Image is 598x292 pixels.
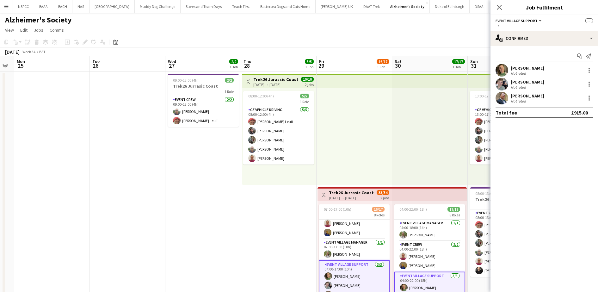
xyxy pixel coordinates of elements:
[230,65,238,69] div: 1 Job
[372,207,385,212] span: 16/17
[20,27,28,33] span: Edit
[358,0,385,13] button: DAAT Trek
[496,23,593,28] div: --:-- - --:--
[5,15,72,25] h1: Alzheimer's Society
[475,94,501,98] span: 13:00-17:00 (4h)
[496,109,517,116] div: Total fee
[470,106,541,165] app-card-role: GE Vehicle Driving5/513:00-17:00 (4h)[PERSON_NAME] Leuii[PERSON_NAME][PERSON_NAME][PERSON_NAME][P...
[329,196,374,200] div: [DATE] → [DATE]
[167,62,176,69] span: 27
[301,77,314,82] span: 10/10
[470,91,541,165] app-job-card: 13:00-17:00 (4h)5/51 RoleGE Vehicle Driving5/513:00-17:00 (4h)[PERSON_NAME] Leuii[PERSON_NAME][PE...
[394,241,465,272] app-card-role: Event Crew2/204:00-22:00 (18h)[PERSON_NAME][PERSON_NAME]
[316,0,358,13] button: [PERSON_NAME] UK
[91,62,100,69] span: 26
[305,59,314,64] span: 5/5
[92,59,100,64] span: Tue
[253,82,299,87] div: [DATE] → [DATE]
[447,207,460,212] span: 17/17
[39,49,46,54] div: BST
[377,65,389,69] div: 1 Job
[511,71,527,76] div: Not rated
[34,0,53,13] button: EAAA
[469,62,478,69] span: 31
[3,26,16,34] a: View
[255,0,316,13] button: Battersea Dogs and Cats Home
[496,18,538,23] span: Event Village Support
[319,239,390,260] app-card-role: Event Village Manager1/107:00-17:00 (10h)[PERSON_NAME]
[305,65,313,69] div: 1 Job
[18,26,30,34] a: Edit
[89,0,135,13] button: [GEOGRAPHIC_DATA]
[511,99,527,103] div: Not rated
[243,91,314,165] app-job-card: 08:00-12:00 (4h)5/51 RoleGE Vehicle Driving5/508:00-12:00 (4h)[PERSON_NAME] Leuii[PERSON_NAME][PE...
[229,59,238,64] span: 2/2
[430,0,470,13] button: Duke of Edinburgh
[173,78,199,83] span: 09:00-13:00 (4h)
[31,26,46,34] a: Jobs
[470,187,541,277] app-job-card: 08:00-13:00 (5h)6/6Trek26 Jurrasic Coast1 RoleEvent Crew6/608:00-13:00 (5h)[PERSON_NAME] Leuii[PE...
[168,74,239,127] app-job-card: 09:00-13:00 (4h)2/2Trek26 Jurrasic Coast1 RoleEvent Crew2/209:00-13:00 (4h)[PERSON_NAME][PERSON_N...
[5,27,14,33] span: View
[380,195,389,200] div: 2 jobs
[181,0,227,13] button: Stores and Team Days
[72,0,89,13] button: NAS
[511,79,544,85] div: [PERSON_NAME]
[511,65,544,71] div: [PERSON_NAME]
[324,207,351,212] span: 07:00-17:00 (10h)
[227,0,255,13] button: Teach First
[377,59,389,64] span: 16/17
[489,0,516,13] button: DSAA OCR
[394,220,465,241] app-card-role: Event Village Manager1/104:00-18:00 (14h)[PERSON_NAME]
[168,83,239,89] h3: Trek26 Jurrasic Coast
[243,62,251,69] span: 28
[470,0,489,13] button: DSAA
[470,209,541,277] app-card-role: Event Crew6/608:00-13:00 (5h)[PERSON_NAME] Leuii[PERSON_NAME][PERSON_NAME][PERSON_NAME][PERSON_NA...
[511,93,544,99] div: [PERSON_NAME]
[511,85,527,90] div: Not rated
[571,109,588,116] div: £915.00
[385,0,430,13] button: Alzheimer's Society
[244,59,251,64] span: Thu
[490,3,598,11] h3: Job Fulfilment
[490,31,598,46] div: Confirmed
[17,59,25,64] span: Mon
[319,59,324,64] span: Fri
[470,59,478,64] span: Sun
[248,94,274,98] span: 08:00-12:00 (4h)
[135,0,181,13] button: Muddy Dog Challenge
[168,59,176,64] span: Wed
[53,0,72,13] button: EACH
[253,77,299,82] h3: Trek26 Jurassic Coast
[47,26,66,34] a: Comms
[399,207,427,212] span: 04:00-22:00 (18h)
[377,190,389,195] span: 33/34
[225,89,234,94] span: 1 Role
[16,62,25,69] span: 25
[21,49,37,54] span: Week 34
[496,18,543,23] button: Event Village Support
[475,191,501,196] span: 08:00-13:00 (5h)
[374,213,385,217] span: 8 Roles
[319,208,390,239] app-card-role: Event Crew2/207:00-17:00 (10h)[PERSON_NAME][PERSON_NAME]
[318,62,324,69] span: 29
[225,78,234,83] span: 2/2
[243,106,314,165] app-card-role: GE Vehicle Driving5/508:00-12:00 (4h)[PERSON_NAME] Leuii[PERSON_NAME][PERSON_NAME][PERSON_NAME][P...
[50,27,64,33] span: Comms
[452,59,465,64] span: 17/17
[5,49,20,55] div: [DATE]
[449,213,460,217] span: 8 Roles
[300,99,309,104] span: 1 Role
[470,196,541,202] h3: Trek26 Jurrasic Coast
[585,18,593,23] span: --
[453,65,465,69] div: 1 Job
[329,190,374,196] h3: Trek26 Jurrasic Coast
[395,59,402,64] span: Sat
[300,94,309,98] span: 5/5
[305,82,314,87] div: 2 jobs
[168,96,239,127] app-card-role: Event Crew2/209:00-13:00 (4h)[PERSON_NAME][PERSON_NAME] Leuii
